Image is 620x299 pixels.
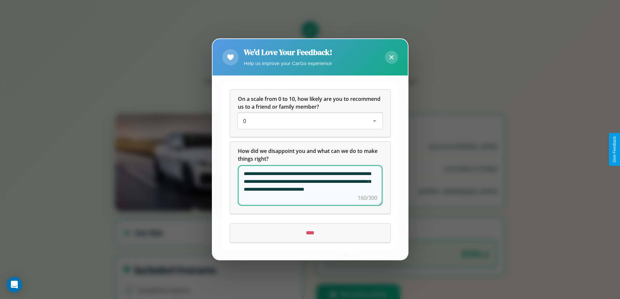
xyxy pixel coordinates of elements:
div: 160/300 [358,194,377,202]
div: Open Intercom Messenger [7,277,22,292]
span: How did we disappoint you and what can we do to make things right? [238,148,379,163]
h5: On a scale from 0 to 10, how likely are you to recommend us to a friend or family member? [238,95,382,111]
p: Help us improve your CarGo experience [244,59,332,68]
div: On a scale from 0 to 10, how likely are you to recommend us to a friend or family member? [230,90,390,137]
div: Give Feedback [612,136,617,163]
span: 0 [243,118,246,125]
span: On a scale from 0 to 10, how likely are you to recommend us to a friend or family member? [238,96,382,111]
h2: We'd Love Your Feedback! [244,47,332,58]
div: On a scale from 0 to 10, how likely are you to recommend us to a friend or family member? [238,114,382,129]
